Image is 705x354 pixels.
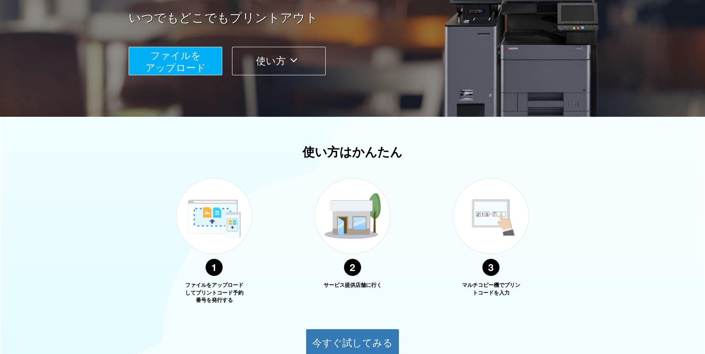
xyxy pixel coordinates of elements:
[129,47,222,75] button: ファイルを​​アップロード
[232,47,326,75] button: 使い方
[460,282,521,297] p: マルチコピー機でプリントコードを入力
[184,282,245,304] p: ファイルをアップロードしてプリントコード予約番号を発行する
[129,9,597,27] a: いつでもどこでもプリントアウト
[322,282,383,289] p: サービス提供店舗に行く
[145,50,206,73] span: ファイルを ​​アップロード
